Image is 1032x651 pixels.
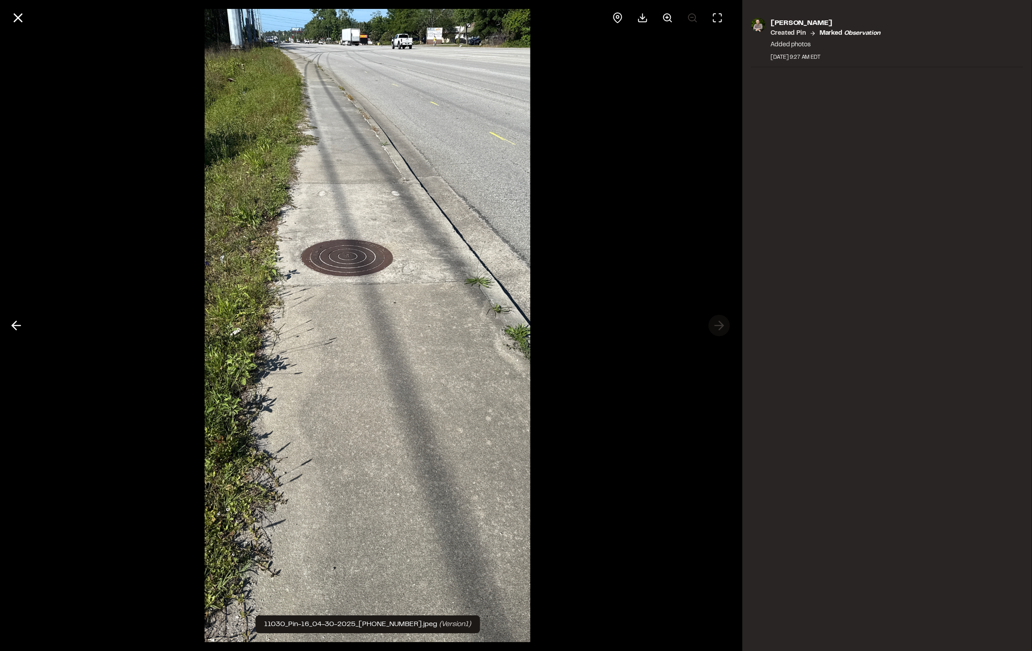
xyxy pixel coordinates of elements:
div: View pin on map [607,7,628,28]
p: [PERSON_NAME] [771,18,880,28]
p: Marked [820,28,881,38]
button: Previous photo [5,315,27,336]
button: Toggle Fullscreen [706,7,728,28]
img: photo [751,18,765,32]
button: Zoom in [657,7,678,28]
p: Added photos [771,40,880,50]
p: Created Pin [771,28,806,38]
div: [DATE] 9:27 AM EDT [771,53,880,61]
button: Close modal [7,7,29,28]
em: observation [844,31,881,36]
